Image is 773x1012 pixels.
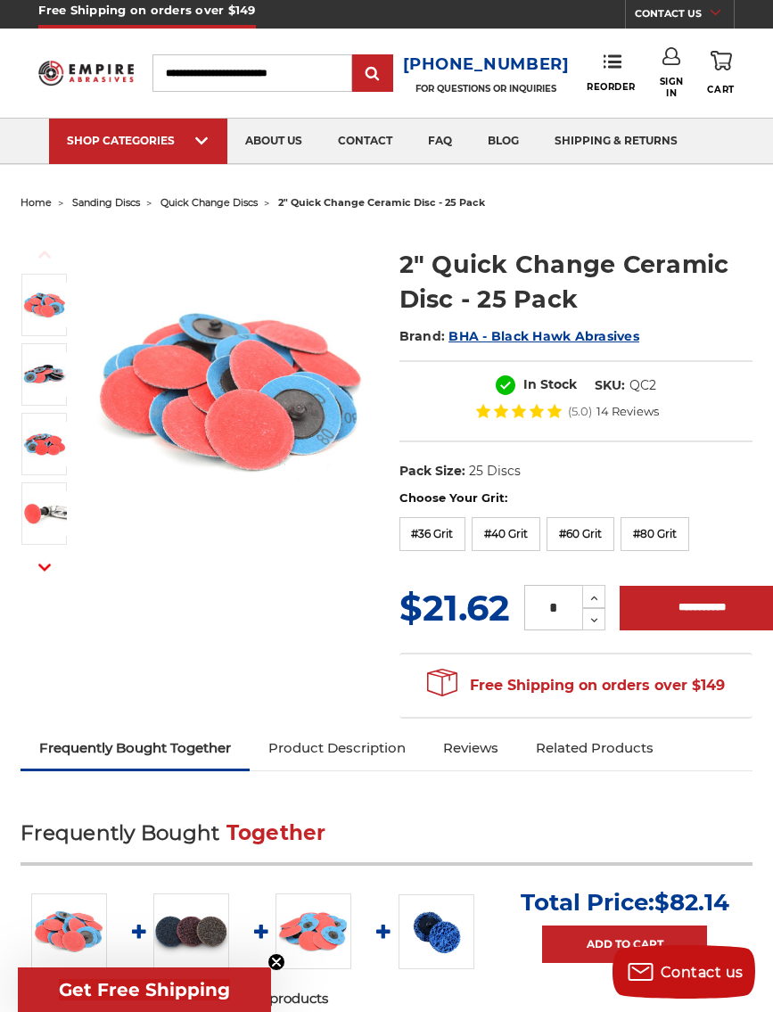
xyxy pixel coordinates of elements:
a: contact [320,119,410,164]
a: shipping & returns [537,119,695,164]
button: Close teaser [267,953,285,971]
a: Cart [707,47,734,98]
div: SHOP CATEGORIES [67,134,210,147]
a: Related Products [517,728,672,768]
span: In Stock [523,376,577,392]
a: Frequently Bought Together [21,728,250,768]
a: about us [227,119,320,164]
span: Frequently Bought [21,820,219,845]
label: Choose Your Grit: [399,490,752,507]
button: Next [23,548,66,587]
a: home [21,196,52,209]
img: air die grinder quick change sanding disc [22,491,67,536]
span: Sign In [660,76,684,99]
img: 2 inch quick change sanding disc Ceramic [31,893,107,969]
img: 2" Quick Change Ceramic Disc - 25 Pack [22,352,67,397]
span: $21.62 [399,586,510,629]
a: sanding discs [72,196,140,209]
span: Free Shipping on orders over $149 [427,668,725,703]
a: blog [470,119,537,164]
a: BHA - Black Hawk Abrasives [448,328,639,344]
span: Reorder [587,81,636,93]
dd: 25 Discs [469,462,521,481]
a: CONTACT US [635,4,734,29]
span: $82.14 [654,888,729,917]
h1: 2" Quick Change Ceramic Disc - 25 Pack [399,247,752,317]
span: Get Free Shipping [59,979,230,1000]
button: Contact us [613,945,755,999]
a: Product Description [250,728,424,768]
span: Contact us [661,964,744,981]
dd: QC2 [629,376,656,395]
button: Previous [23,235,66,274]
p: FOR QUESTIONS OR INQUIRIES [403,83,570,95]
a: [PHONE_NUMBER] [403,52,570,78]
dt: SKU: [595,376,625,395]
dt: Pack Size: [399,462,465,481]
img: 2 inch quick change sanding disc Ceramic [89,249,374,534]
div: Get Free ShippingClose teaser [18,967,271,1012]
input: Submit [355,56,391,92]
a: Reorder [587,53,636,92]
img: 2 inch quick change sanding disc Ceramic [22,283,67,327]
a: quick change discs [160,196,258,209]
img: Empire Abrasives [38,54,133,92]
a: Add to Cart [542,926,707,963]
p: Please choose options for all selected products [21,989,752,1009]
img: 2" Quick Change Ceramic Disc - 25 Pack [22,422,67,466]
span: (5.0) [568,406,592,417]
a: faq [410,119,470,164]
span: Brand: [399,328,446,344]
span: 14 Reviews [596,406,659,417]
span: Cart [707,84,734,95]
p: Total Price: [521,888,729,917]
a: Reviews [424,728,517,768]
span: Together [226,820,326,845]
span: 2" quick change ceramic disc - 25 pack [278,196,485,209]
